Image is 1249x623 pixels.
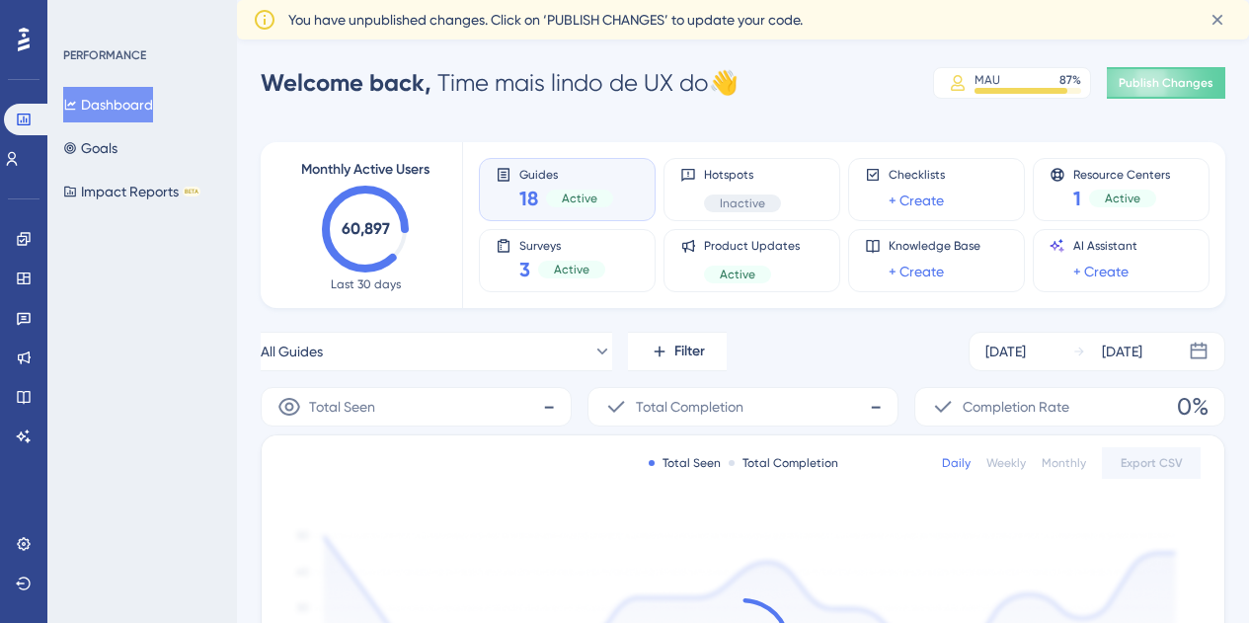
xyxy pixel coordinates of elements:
span: Welcome back, [261,68,431,97]
div: BETA [183,187,200,196]
button: Goals [63,130,117,166]
div: Time mais lindo de UX do 👋 [261,67,739,99]
span: 18 [519,185,538,212]
span: Active [720,267,755,282]
span: You have unpublished changes. Click on ‘PUBLISH CHANGES’ to update your code. [288,8,803,32]
div: [DATE] [985,340,1026,363]
span: Surveys [519,238,605,252]
div: Total Seen [649,455,721,471]
span: 3 [519,256,530,283]
button: Dashboard [63,87,153,122]
span: 0% [1177,391,1209,423]
span: Resource Centers [1073,167,1170,181]
button: Export CSV [1102,447,1201,479]
span: AI Assistant [1073,238,1137,254]
a: + Create [889,189,944,212]
span: Total Seen [309,395,375,419]
span: Hotspots [704,167,781,183]
span: Knowledge Base [889,238,980,254]
button: Filter [628,332,727,371]
div: Total Completion [729,455,838,471]
button: Publish Changes [1107,67,1225,99]
span: Monthly Active Users [301,158,429,182]
div: Daily [942,455,971,471]
span: Publish Changes [1119,75,1213,91]
span: 1 [1073,185,1081,212]
span: Guides [519,167,613,181]
span: Checklists [889,167,945,183]
span: Product Updates [704,238,800,254]
button: Impact ReportsBETA [63,174,200,209]
div: 87 % [1059,72,1081,88]
button: All Guides [261,332,612,371]
div: Weekly [986,455,1026,471]
span: Last 30 days [331,276,401,292]
span: - [870,391,882,423]
span: All Guides [261,340,323,363]
div: MAU [975,72,1000,88]
span: Active [562,191,597,206]
span: Inactive [720,195,765,211]
div: [DATE] [1102,340,1142,363]
div: Monthly [1042,455,1086,471]
a: + Create [1073,260,1129,283]
span: Active [1105,191,1140,206]
span: Active [554,262,589,277]
span: Total Completion [636,395,743,419]
text: 60,897 [342,219,390,238]
div: PERFORMANCE [63,47,146,63]
span: Filter [674,340,705,363]
span: Export CSV [1121,455,1183,471]
span: Completion Rate [963,395,1069,419]
span: - [543,391,555,423]
a: + Create [889,260,944,283]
